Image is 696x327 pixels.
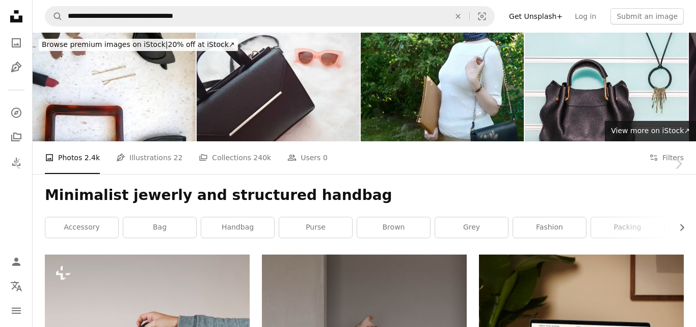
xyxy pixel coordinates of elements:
button: Language [6,276,26,296]
img: Image for Working Woman Outside [361,33,524,141]
a: Users 0 [287,141,328,174]
a: purse [279,217,352,238]
img: Black female bag with accessorize [525,33,688,141]
a: View more on iStock↗ [605,121,696,141]
form: Find visuals sitewide [45,6,495,27]
a: Explore [6,103,26,123]
span: Browse premium images on iStock | [42,40,168,48]
a: handbag [201,217,274,238]
img: Black handbag and pink glasses on a white background. Fashion concept. top view [197,33,360,141]
button: Filters [649,141,684,174]
a: packing [591,217,664,238]
span: 240k [253,152,271,163]
span: 22 [174,152,183,163]
a: fashion [513,217,586,238]
a: Photos [6,33,26,53]
button: scroll list to the right [673,217,684,238]
button: Clear [447,7,469,26]
button: Visual search [470,7,494,26]
span: View more on iStock ↗ [611,127,690,135]
a: Browse premium images on iStock|20% off at iStock↗ [33,33,244,57]
a: accessory [45,217,118,238]
button: Menu [6,300,26,321]
a: Next [660,115,696,213]
h1: Minimalist jewerly and structured handbag [45,186,684,205]
a: Collections 240k [199,141,271,174]
a: Illustrations 22 [116,141,182,174]
img: Fashionable Accessories [33,33,196,141]
a: grey [435,217,508,238]
a: brown [357,217,430,238]
a: Get Unsplash+ [503,8,569,24]
span: 0 [323,152,328,163]
button: Search Unsplash [45,7,63,26]
a: Log in / Sign up [6,251,26,272]
a: bag [123,217,196,238]
a: Log in [569,8,602,24]
span: 20% off at iStock ↗ [42,40,235,48]
button: Submit an image [610,8,684,24]
a: Illustrations [6,57,26,78]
